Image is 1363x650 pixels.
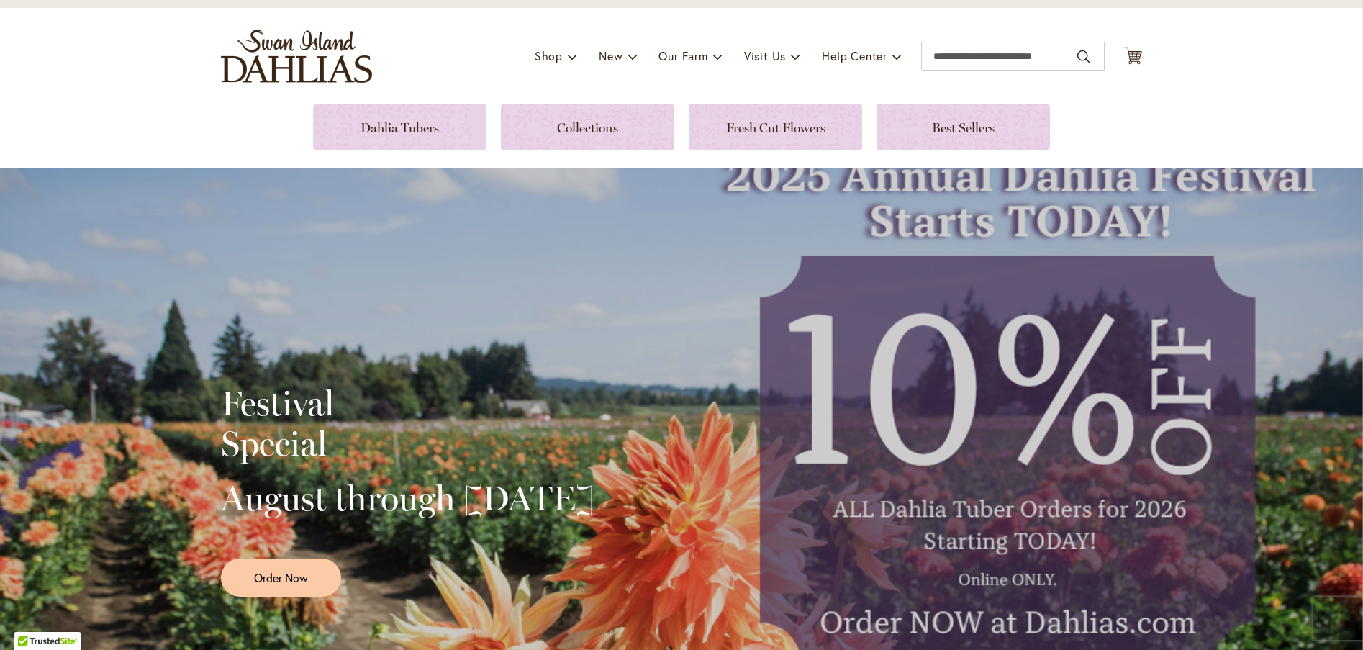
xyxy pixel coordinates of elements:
[535,48,563,63] span: Shop
[822,48,887,63] span: Help Center
[221,383,594,464] h2: Festival Special
[254,569,308,586] span: Order Now
[221,478,594,518] h2: August through [DATE]
[744,48,786,63] span: Visit Us
[221,559,341,597] a: Order Now
[599,48,622,63] span: New
[658,48,707,63] span: Our Farm
[221,30,372,83] a: store logo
